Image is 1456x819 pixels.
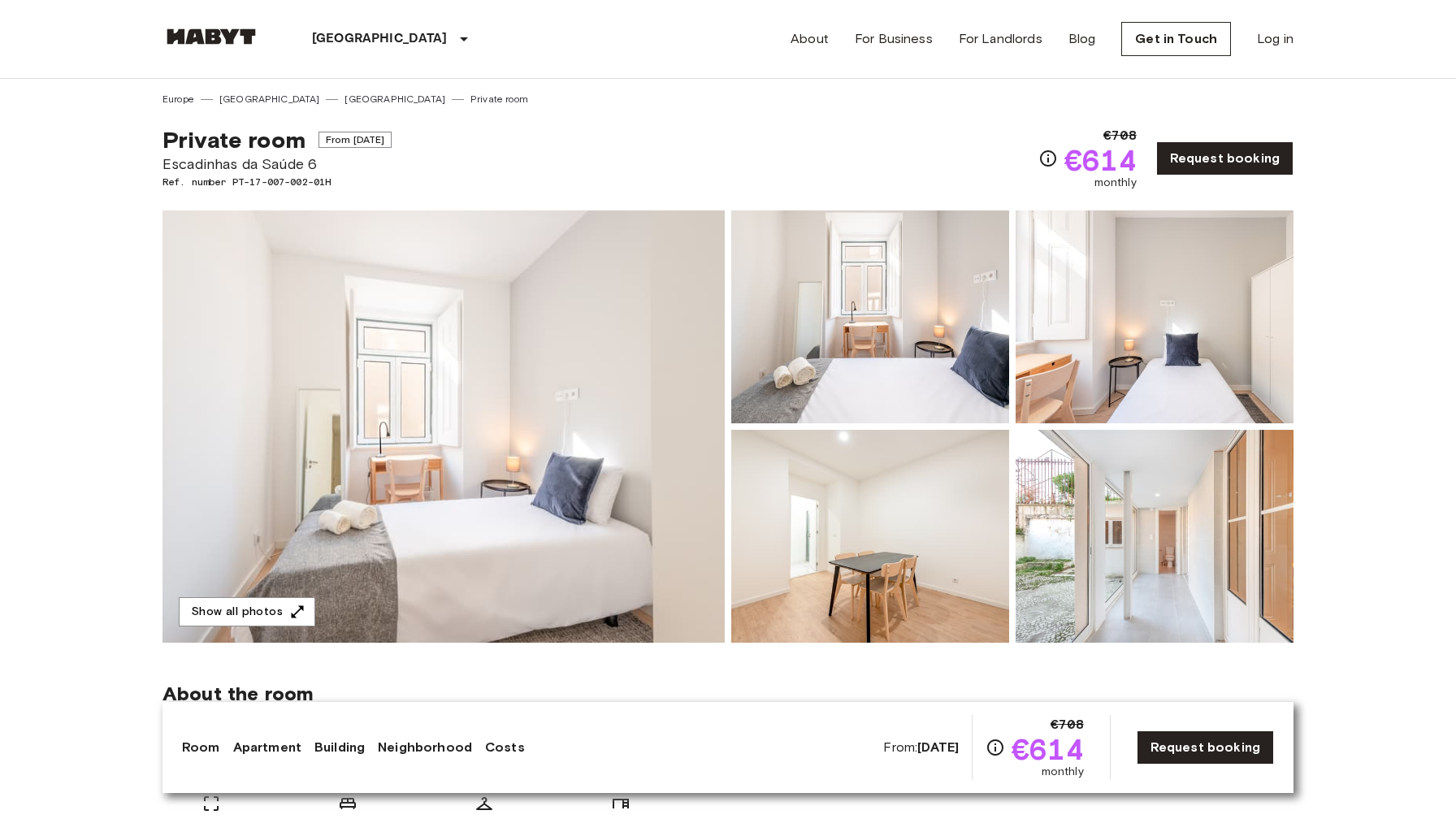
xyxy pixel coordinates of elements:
[179,597,315,627] button: Show all photos
[1038,149,1058,168] svg: Check cost overview for full price breakdown. Please note that discounts apply to new joiners onl...
[162,92,194,106] a: Europe
[1103,126,1137,145] span: €708
[162,175,392,189] span: Ref. number PT-17-007-002-01H
[314,738,365,757] a: Building
[1094,175,1137,191] span: monthly
[917,739,959,755] b: [DATE]
[1016,210,1293,423] img: Picture of unit PT-17-007-002-01H
[162,126,305,154] span: Private room
[1137,730,1274,765] a: Request booking
[1068,29,1096,49] a: Blog
[959,29,1042,49] a: For Landlords
[791,29,829,49] a: About
[318,132,392,148] span: From [DATE]
[1042,764,1084,780] span: monthly
[344,92,445,106] a: [GEOGRAPHIC_DATA]
[470,92,528,106] a: Private room
[855,29,933,49] a: For Business
[162,154,392,175] span: Escadinhas da Saúde 6
[1156,141,1293,175] a: Request booking
[162,210,725,643] img: Marketing picture of unit PT-17-007-002-01H
[219,92,320,106] a: [GEOGRAPHIC_DATA]
[1012,734,1084,764] span: €614
[883,739,959,756] span: From:
[986,738,1005,757] svg: Check cost overview for full price breakdown. Please note that discounts apply to new joiners onl...
[378,738,472,757] a: Neighborhood
[1016,430,1293,643] img: Picture of unit PT-17-007-002-01H
[162,682,1293,706] span: About the room
[1257,29,1293,49] a: Log in
[1051,715,1084,734] span: €708
[731,210,1009,423] img: Picture of unit PT-17-007-002-01H
[485,738,525,757] a: Costs
[312,29,448,49] p: [GEOGRAPHIC_DATA]
[233,738,301,757] a: Apartment
[182,738,220,757] a: Room
[1064,145,1137,175] span: €614
[162,28,260,45] img: Habyt
[731,430,1009,643] img: Picture of unit PT-17-007-002-01H
[1121,22,1231,56] a: Get in Touch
